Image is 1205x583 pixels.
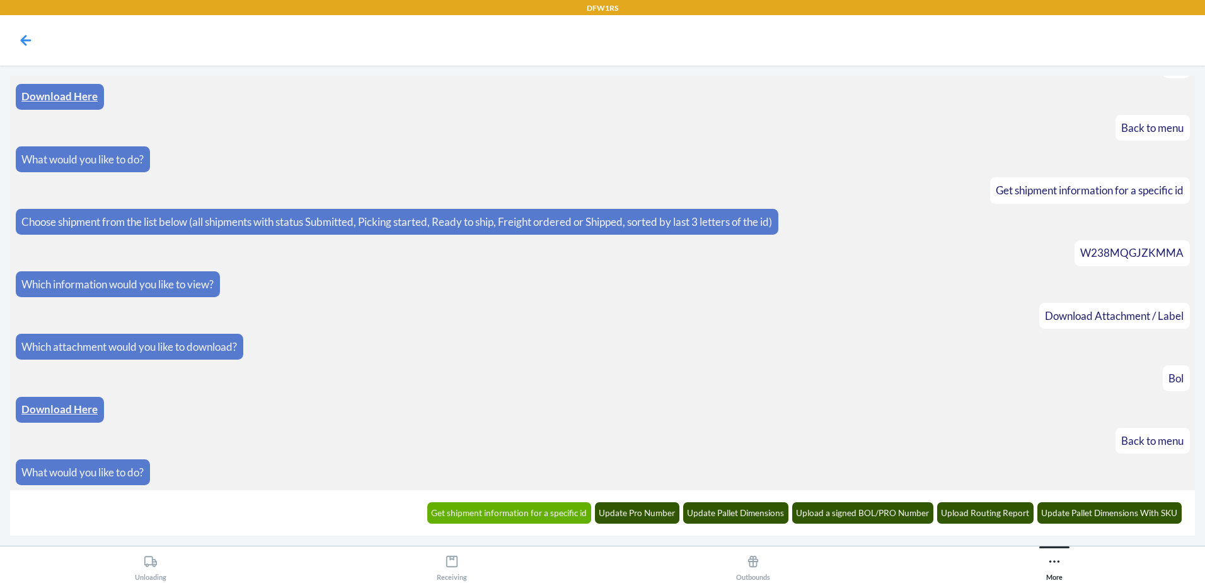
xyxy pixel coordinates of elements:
[1121,121,1184,134] span: Back to menu
[21,403,98,416] a: Download Here
[21,276,214,293] p: Which information would you like to view?
[1045,309,1184,322] span: Download Attachment / Label
[21,464,144,481] p: What would you like to do?
[301,546,602,581] button: Receiving
[427,502,592,524] button: Get shipment information for a specific id
[792,502,934,524] button: Upload a signed BOL/PRO Number
[437,550,467,581] div: Receiving
[21,151,144,168] p: What would you like to do?
[736,550,770,581] div: Outbounds
[1037,502,1182,524] button: Update Pallet Dimensions With SKU
[937,502,1034,524] button: Upload Routing Report
[587,3,618,14] p: DFW1RS
[1121,434,1184,447] span: Back to menu
[21,90,98,103] a: Download Here
[904,546,1205,581] button: More
[135,550,166,581] div: Unloading
[602,546,904,581] button: Outbounds
[996,184,1184,197] span: Get shipment information for a specific id
[1168,372,1184,385] span: Bol
[21,339,237,355] p: Which attachment would you like to download?
[21,214,772,230] p: Choose shipment from the list below (all shipments with status Submitted, Picking started, Ready ...
[683,502,789,524] button: Update Pallet Dimensions
[1046,550,1063,581] div: More
[1080,246,1184,259] span: W238MQGJZKMMA
[595,502,680,524] button: Update Pro Number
